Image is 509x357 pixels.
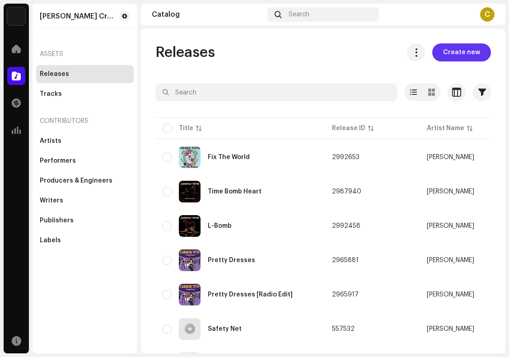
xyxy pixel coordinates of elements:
[7,7,25,25] img: 190830b2-3b53-4b0d-992c-d3620458de1d
[36,132,134,150] re-m-nav-item: Artists
[179,215,201,237] img: 3838b0ff-cb3b-41ed-af79-d4147d357e06
[179,181,201,202] img: 12dd79fe-92d2-4708-8ced-3dafebcf2e70
[36,172,134,190] re-m-nav-item: Producers & Engineers
[179,146,201,168] img: 4386a4ad-9359-4203-8a8b-437ef913331d
[427,188,474,195] div: [PERSON_NAME]
[179,124,193,133] div: Title
[332,188,361,195] span: 2987940
[155,43,215,61] span: Releases
[427,326,474,332] div: [PERSON_NAME]
[427,188,507,195] span: Carmen Toth
[208,291,293,298] div: Pretty Dresses [Radio Edit]
[427,223,507,229] span: Carmen Toth
[179,284,201,305] img: d36f4e08-c94c-4a81-9d8b-a01ff461eead
[40,90,62,98] div: Tracks
[36,231,134,249] re-m-nav-item: Labels
[427,154,507,160] span: Carmen Toth
[427,326,507,332] span: Carmen Toth
[40,157,76,164] div: Performers
[40,177,112,184] div: Producers & Engineers
[155,83,397,101] input: Search
[432,43,491,61] button: Create new
[36,192,134,210] re-m-nav-item: Writers
[427,223,474,229] div: [PERSON_NAME]
[40,197,63,204] div: Writers
[40,217,74,224] div: Publishers
[179,249,201,271] img: 8059d369-2945-49e9-af8c-cdf42c00632c
[36,85,134,103] re-m-nav-item: Tracks
[427,154,474,160] div: [PERSON_NAME]
[36,43,134,65] re-a-nav-header: Assets
[427,124,464,133] div: Artist Name
[480,7,495,22] div: C
[289,11,309,18] span: Search
[208,223,232,229] div: L-Bomb
[427,291,507,298] span: Carmen Toth
[332,223,360,229] span: 2992458
[208,257,255,263] div: Pretty Dresses
[332,326,355,332] span: 557532
[152,11,264,18] div: Catalog
[208,326,242,332] div: Safety Net
[208,188,262,195] div: Time Bomb Heart
[427,257,507,263] span: Carmen Toth
[40,137,61,145] div: Artists
[332,291,359,298] span: 2965917
[427,257,474,263] div: [PERSON_NAME]
[427,291,474,298] div: [PERSON_NAME]
[36,110,134,132] re-a-nav-header: Contributors
[332,124,365,133] div: Release ID
[208,154,250,160] div: Fix The World
[40,70,69,78] div: Releases
[36,152,134,170] re-m-nav-item: Performers
[40,13,116,20] div: Carmen Toth Creations
[36,211,134,230] re-m-nav-item: Publishers
[443,43,480,61] span: Create new
[332,154,360,160] span: 2992653
[36,65,134,83] re-m-nav-item: Releases
[332,257,359,263] span: 2965881
[40,237,61,244] div: Labels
